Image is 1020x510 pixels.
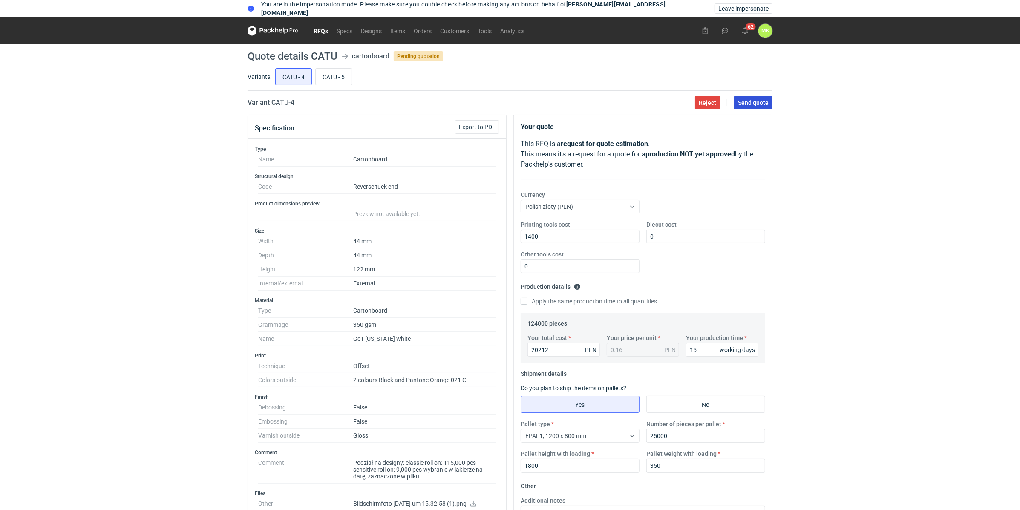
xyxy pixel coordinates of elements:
dd: Podział na designy: classic roll on: 115,000 pcs sensitive roll on: 9,000 pcs wybranie w lakierze... [353,456,496,484]
button: Leave impersonate [715,3,772,14]
div: Martyna Kasperska [758,24,772,38]
dt: Width [258,234,353,248]
label: No [646,396,765,413]
label: Currency [521,190,545,199]
input: 0 [521,230,640,243]
h3: Size [255,228,499,234]
dd: Cartonboard [353,153,496,167]
strong: request for quote estimation [561,140,648,148]
label: Number of pieces per pallet [646,420,721,428]
label: Additional notes [521,496,565,505]
div: working days [720,346,755,354]
legend: 124000 pieces [527,317,567,327]
dt: Internal/external [258,277,353,291]
h3: Print [255,352,499,359]
label: Yes [521,396,640,413]
input: 0 [646,429,765,443]
strong: production NOT yet approved [645,150,735,158]
input: 0 [646,230,765,243]
dt: Code [258,180,353,194]
dd: Offset [353,359,496,373]
label: Pallet height with loading [521,449,590,458]
a: Items [386,26,409,36]
legend: Production details [521,280,581,290]
input: 0 [521,259,640,273]
input: 0 [527,343,600,357]
span: Reject [699,100,716,106]
dd: False [353,401,496,415]
span: Export to PDF [459,124,496,130]
h3: Finish [255,394,499,401]
a: RFQs [309,26,332,36]
a: Analytics [496,26,529,36]
div: PLN [585,346,596,354]
label: Pallet weight with loading [646,449,717,458]
span: Leave impersonate [718,6,769,12]
label: Pallet type [521,420,550,428]
span: Pending quotation [394,51,443,61]
dt: Name [258,332,353,346]
legend: Shipment details [521,367,567,377]
button: Export to PDF [455,120,499,134]
legend: Other [521,479,536,490]
div: PLN [664,346,676,354]
label: CATU - 4 [275,68,312,85]
span: Polish złoty (PLN) [525,203,573,210]
dt: Name [258,153,353,167]
dt: Height [258,262,353,277]
h3: Comment [255,449,499,456]
span: Preview not available yet. [353,210,420,217]
label: Diecut cost [646,220,677,229]
svg: Packhelp Pro [248,26,299,36]
label: CATU - 5 [315,68,352,85]
p: Bildschirmfoto [DATE] um 15.32.58 (1).png [353,500,496,508]
dt: Type [258,304,353,318]
dd: 44 mm [353,234,496,248]
dt: Grammage [258,318,353,332]
dd: Cartonboard [353,304,496,318]
h3: Type [255,146,499,153]
dd: External [353,277,496,291]
dt: Debossing [258,401,353,415]
a: Orders [409,26,436,36]
label: Your production time [686,334,743,342]
button: Specification [255,118,294,138]
button: Send quote [734,96,772,109]
dd: 2 colours Black and Pantone Orange 021 C [353,373,496,387]
dt: Embossing [258,415,353,429]
label: Variants: [248,72,271,81]
dt: Varnish outside [258,429,353,443]
h3: Product dimensions preview [255,200,499,207]
span: Send quote [738,100,769,106]
label: Apply the same production time to all quantities [521,297,657,305]
strong: Your quote [521,123,554,131]
dd: 350 gsm [353,318,496,332]
button: MK [758,24,772,38]
dd: 44 mm [353,248,496,262]
h3: Files [255,490,499,497]
label: Do you plan to ship the items on pallets? [521,385,626,392]
label: Printing tools cost [521,220,570,229]
h2: Variant CATU - 4 [248,98,294,108]
dt: Technique [258,359,353,373]
label: Other tools cost [521,250,564,259]
dd: Reverse tuck end [353,180,496,194]
dt: Colors outside [258,373,353,387]
h3: Material [255,297,499,304]
button: 62 [738,24,752,37]
a: Specs [332,26,357,36]
h1: Quote details CATU [248,51,337,61]
h3: Structural design [255,173,499,180]
span: EPAL1, 1200 x 800 mm [525,432,586,439]
button: Reject [695,96,720,109]
dd: Gloss [353,429,496,443]
input: 0 [646,459,765,473]
input: 0 [686,343,758,357]
dd: 122 mm [353,262,496,277]
a: Tools [473,26,496,36]
a: Designs [357,26,386,36]
div: cartonboard [352,51,389,61]
dd: Gc1 [US_STATE] white [353,332,496,346]
a: Customers [436,26,473,36]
